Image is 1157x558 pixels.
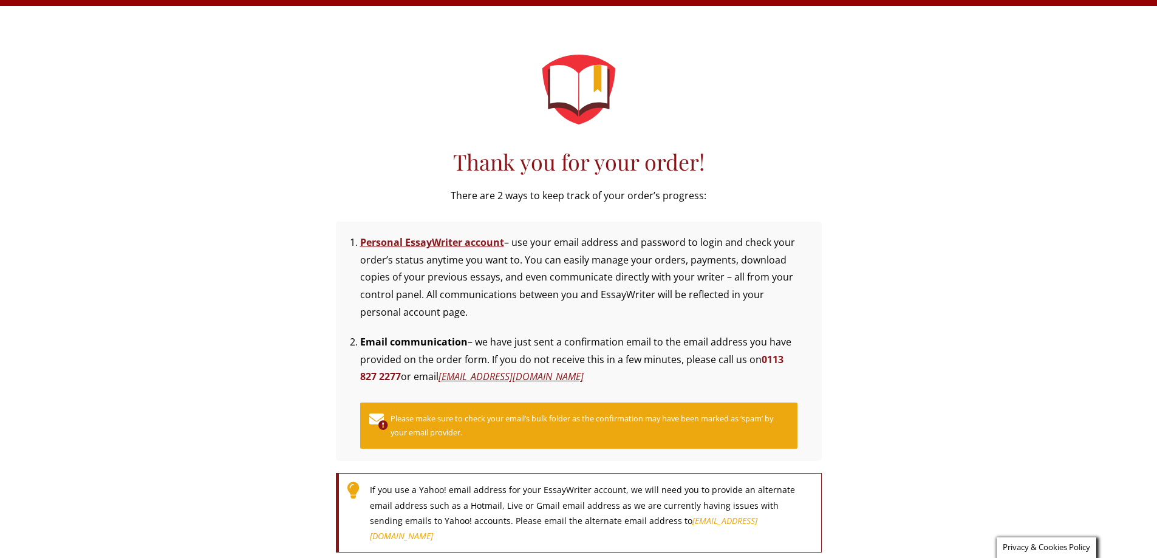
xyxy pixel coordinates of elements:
small: Please make sure to check your email’s bulk folder as the confirmation may have been marked as ‘s... [391,412,788,440]
a: Personal EssayWriter account [360,236,504,249]
span: If you use a Yahoo! email address for your EssayWriter account, we will need you to provide an al... [370,482,795,543]
p: – we have just sent a confirmation email to the email address you have provided on the order form... [360,333,797,386]
a: [EMAIL_ADDRESS][DOMAIN_NAME] [370,515,757,542]
a: [EMAIL_ADDRESS][DOMAIN_NAME] [439,370,584,383]
strong: Email communication [360,335,468,349]
p: There are 2 ways to keep track of your order’s progress: [336,187,822,205]
li: – use your email address and password to login and check your order’s status anytime you want to.... [360,234,797,321]
span: Privacy & Cookies Policy [1003,542,1090,553]
img: logo-emblem.svg [542,55,615,124]
h1: Thank you for your order! [336,149,822,175]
